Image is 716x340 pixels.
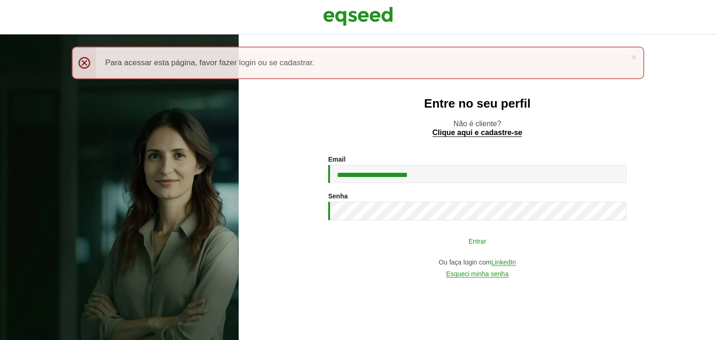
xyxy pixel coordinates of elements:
a: Clique aqui e cadastre-se [433,129,523,137]
button: Entrar [356,232,599,250]
img: EqSeed Logo [323,5,393,28]
a: Esqueci minha senha [446,271,509,278]
h2: Entre no seu perfil [257,97,697,110]
a: × [631,52,636,62]
p: Não é cliente? [257,119,697,137]
a: LinkedIn [491,259,516,266]
label: Senha [328,193,348,199]
label: Email [328,156,345,163]
div: Para acessar esta página, favor fazer login ou se cadastrar. [72,47,645,79]
div: Ou faça login com [328,259,626,266]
